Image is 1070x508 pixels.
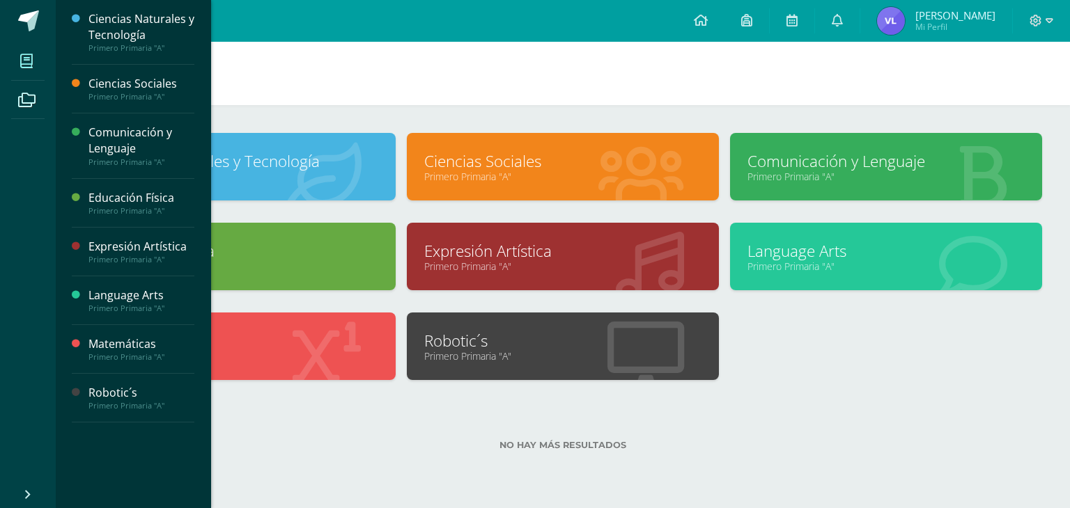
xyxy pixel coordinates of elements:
a: Primero Primaria "A" [747,260,1025,273]
a: Primero Primaria "A" [101,349,378,363]
div: Primero Primaria "A" [88,43,194,53]
a: Language ArtsPrimero Primaria "A" [88,287,194,313]
a: Comunicación y LenguajePrimero Primaria "A" [88,125,194,166]
div: Expresión Artística [88,239,194,255]
div: Matemáticas [88,336,194,352]
label: No hay más resultados [84,440,1042,450]
a: Robotic´s [424,330,701,351]
a: Expresión ArtísticaPrimero Primaria "A" [88,239,194,264]
a: Ciencias SocialesPrimero Primaria "A" [88,76,194,102]
a: Primero Primaria "A" [424,260,701,273]
a: Comunicación y Lenguaje [747,150,1025,172]
a: Expresión Artística [424,240,701,262]
div: Educación Física [88,190,194,206]
a: Ciencias Naturales y TecnologíaPrimero Primaria "A" [88,11,194,53]
div: Comunicación y Lenguaje [88,125,194,157]
span: [PERSON_NAME] [915,8,995,22]
a: Primero Primaria "A" [747,170,1025,183]
div: Primero Primaria "A" [88,206,194,216]
span: Mi Perfil [915,21,995,33]
div: Primero Primaria "A" [88,401,194,411]
div: Ciencias Sociales [88,76,194,92]
div: Primero Primaria "A" [88,255,194,264]
a: Primero Primaria "A" [424,349,701,363]
a: Ciencias Naturales y Tecnología [101,150,378,172]
a: Primero Primaria "A" [424,170,701,183]
a: Ciencias Sociales [424,150,701,172]
div: Primero Primaria "A" [88,92,194,102]
div: Language Arts [88,287,194,303]
a: Primero Primaria "A" [101,170,378,183]
div: Ciencias Naturales y Tecnología [88,11,194,43]
a: Primero Primaria "A" [101,260,378,273]
a: Language Arts [747,240,1025,262]
a: Matemáticas [101,330,378,351]
a: Educación FísicaPrimero Primaria "A" [88,190,194,216]
a: Robotic´sPrimero Primaria "A" [88,385,194,411]
div: Robotic´s [88,385,194,401]
img: 298e2417bd5e49188585a360878d6242.png [877,7,905,35]
div: Primero Primaria "A" [88,352,194,362]
a: MatemáticasPrimero Primaria "A" [88,336,194,362]
div: Primero Primaria "A" [88,157,194,167]
div: Primero Primaria "A" [88,303,194,313]
a: Educación Física [101,240,378,262]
